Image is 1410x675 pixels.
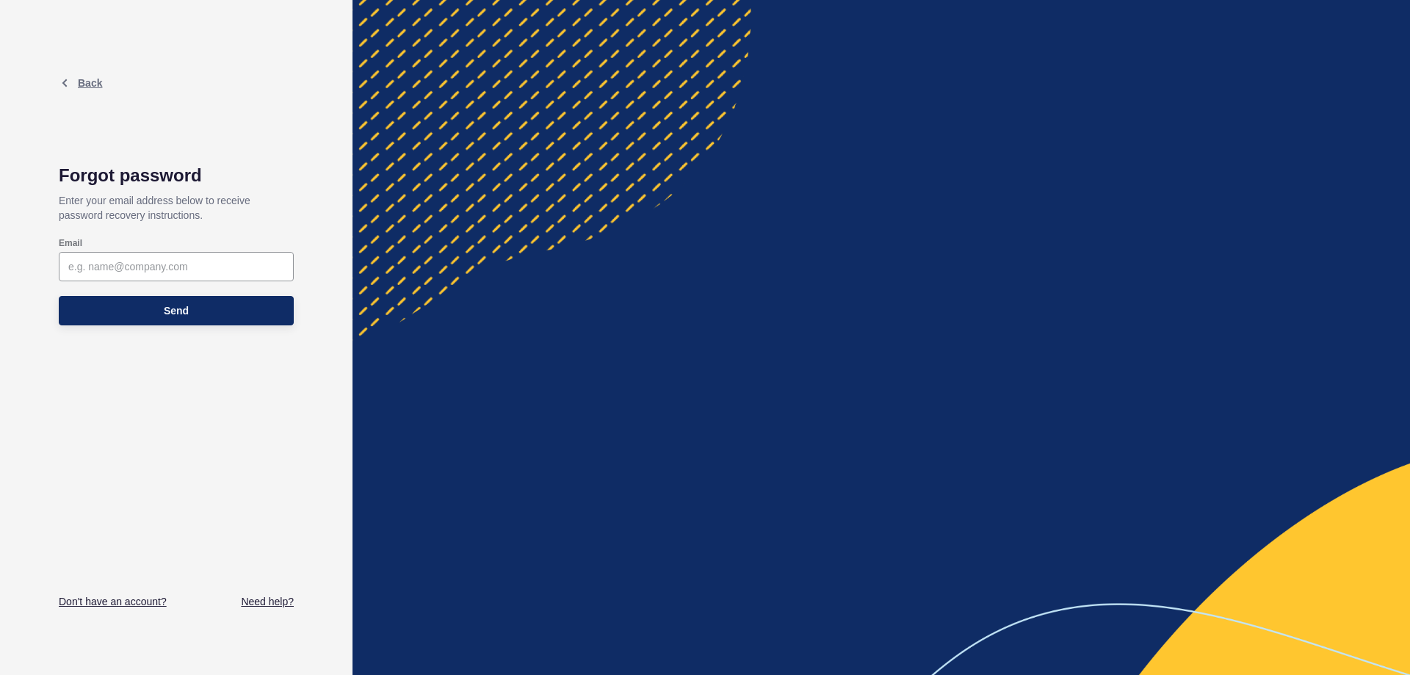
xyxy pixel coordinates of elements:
[59,77,102,89] a: Back
[241,594,294,609] a: Need help?
[59,186,294,230] p: Enter your email address below to receive password recovery instructions.
[59,296,294,325] button: Send
[59,594,167,609] a: Don't have an account?
[164,303,189,318] span: Send
[78,77,102,89] span: Back
[68,259,284,274] input: e.g. name@company.com
[59,165,294,186] h1: Forgot password
[59,237,82,249] label: Email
